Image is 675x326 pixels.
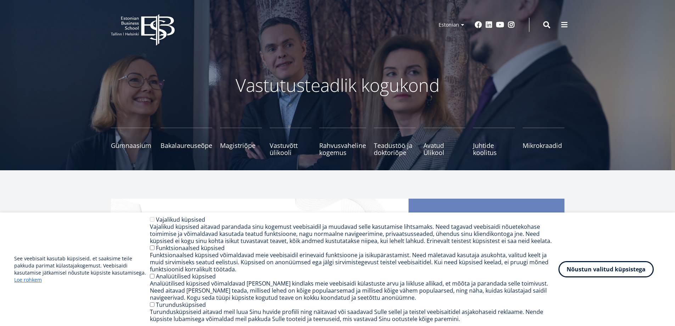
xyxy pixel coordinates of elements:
a: Teadustöö ja doktoriõpe [374,128,416,156]
div: Vajalikud küpsised aitavad parandada sinu kogemust veebisaidil ja muudavad selle kasutamise lihts... [150,223,558,244]
a: Youtube [496,21,504,28]
p: Vastutusteadlik kogukond [150,74,525,96]
a: Magistriõpe [220,128,262,156]
a: Linkedin [485,21,493,28]
span: Vastuvõtt ülikooli [270,142,311,156]
span: Bakalaureuseõpe [161,142,212,149]
span: Magistriõpe [220,142,262,149]
a: Bakalaureuseõpe [161,128,212,156]
label: Analüütilised küpsised [156,272,216,280]
span: Rahvusvaheline kogemus [319,142,366,156]
span: Avatud Ülikool [423,142,465,156]
label: Turundusküpsised [156,301,206,309]
label: Vajalikud küpsised [156,216,205,223]
p: See veebisait kasutab küpsiseid, et saaksime teile pakkuda parimat külastajakogemust. Veebisaidi ... [14,255,150,283]
a: Avatud Ülikool [423,128,465,156]
span: Gümnaasium [111,142,153,149]
a: Gümnaasium [111,128,153,156]
span: Juhtide koolitus [473,142,515,156]
a: Facebook [475,21,482,28]
a: Juhtide koolitus [473,128,515,156]
a: Vastuvõtt ülikooli [270,128,311,156]
a: Rahvusvaheline kogemus [319,128,366,156]
a: Loe rohkem [14,276,42,283]
label: Funktsionaalsed küpsised [156,244,225,252]
div: Analüütilised küpsised võimaldavad [PERSON_NAME] kindlaks meie veebisaidi külastuste arvu ja liik... [150,280,558,301]
button: Nõustun valitud küpsistega [558,261,654,277]
a: Mikrokraadid [523,128,564,156]
span: Mikrokraadid [523,142,564,149]
span: Teadustöö ja doktoriõpe [374,142,416,156]
div: Funktsionaalsed küpsised võimaldavad meie veebisaidil erinevaid funktsioone ja isikupärastamist. ... [150,252,558,273]
div: Turundusküpsiseid aitavad meil luua Sinu huvide profiili ning näitavad või saadavad Sulle sellel ... [150,308,558,322]
a: Instagram [508,21,515,28]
